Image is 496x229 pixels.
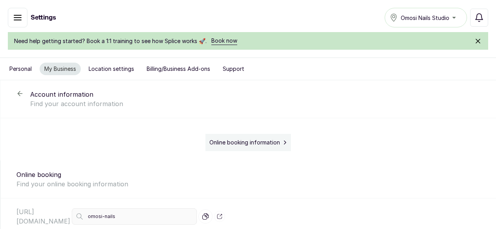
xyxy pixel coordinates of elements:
[209,139,280,146] span: Online booking information
[14,37,207,45] span: Need help getting started? Book a 1:1 training to see how Splice works 🚀.
[5,63,36,75] button: Personal
[31,13,56,22] h1: Settings
[218,63,249,75] button: Support
[40,63,81,75] button: My Business
[142,63,215,75] button: Billing/Business Add-ons
[30,99,480,108] p: Find your account information
[30,90,480,99] p: Account information
[385,8,467,27] button: Omosi Nails Studio
[211,37,237,45] a: Book now
[72,208,197,225] input: Enter name
[16,179,480,189] p: Find your online booking information
[16,207,70,226] p: [URL][DOMAIN_NAME]
[401,14,449,22] span: Omosi Nails Studio
[16,170,480,179] p: Online booking
[84,63,139,75] button: Location settings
